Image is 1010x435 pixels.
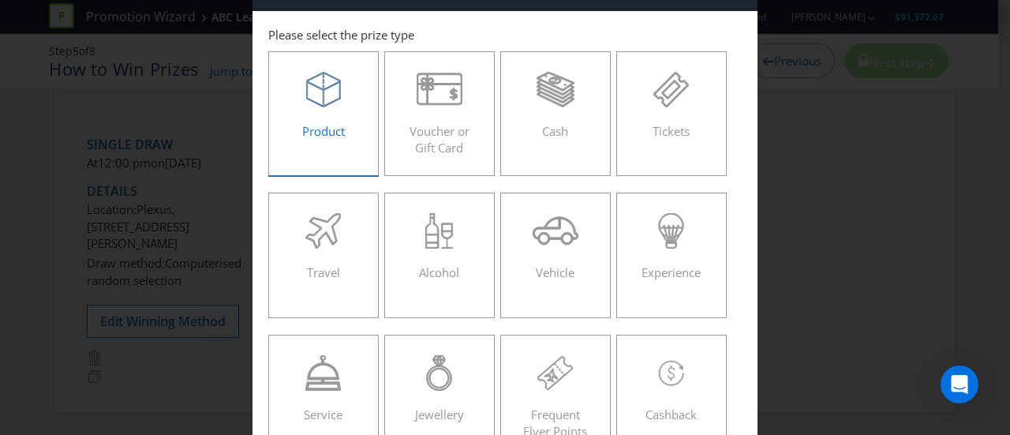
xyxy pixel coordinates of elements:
[304,407,342,422] span: Service
[642,264,701,280] span: Experience
[536,264,574,280] span: Vehicle
[410,123,469,156] span: Voucher or Gift Card
[415,407,464,422] span: Jewellery
[645,407,697,422] span: Cashback
[941,366,978,403] div: Open Intercom Messenger
[307,264,340,280] span: Travel
[302,123,345,139] span: Product
[268,27,414,43] span: Please select the prize type
[419,264,459,280] span: Alcohol
[653,123,690,139] span: Tickets
[542,123,568,139] span: Cash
